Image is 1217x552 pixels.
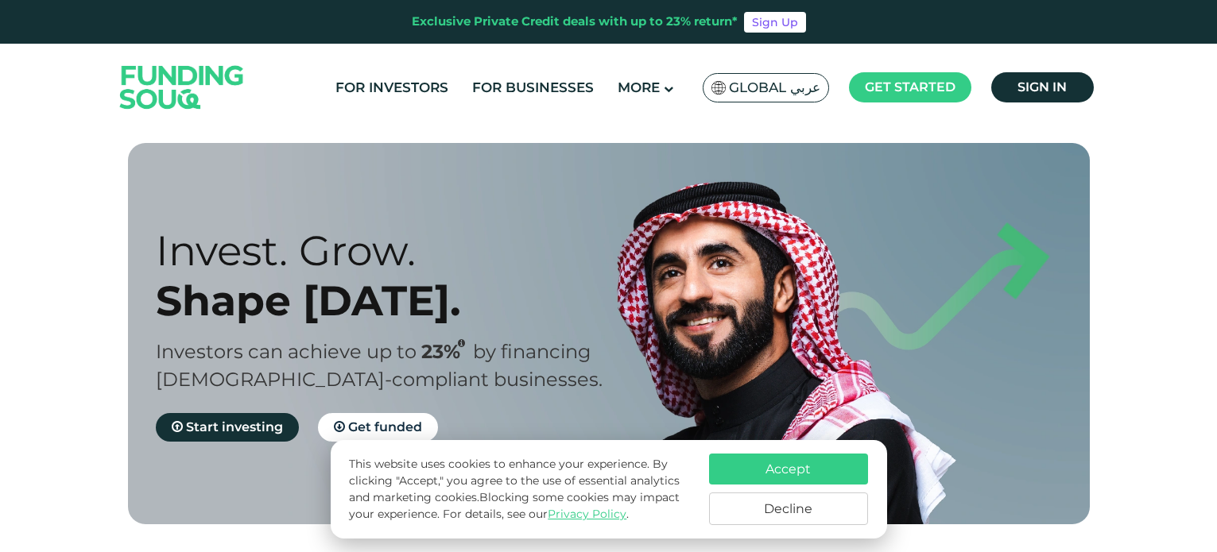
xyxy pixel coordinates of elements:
[744,12,806,33] a: Sign Up
[156,340,417,363] span: Investors can achieve up to
[156,226,637,276] div: Invest. Grow.
[458,339,465,348] i: 23% IRR (expected) ~ 15% Net yield (expected)
[318,413,438,442] a: Get funded
[618,79,660,95] span: More
[548,507,626,521] a: Privacy Policy
[421,340,473,363] span: 23%
[349,490,680,521] span: Blocking some cookies may impact your experience.
[468,75,598,101] a: For Businesses
[412,13,738,31] div: Exclusive Private Credit deals with up to 23% return*
[443,507,629,521] span: For details, see our .
[991,72,1094,102] a: Sign in
[1017,79,1067,95] span: Sign in
[104,47,260,127] img: Logo
[348,419,422,434] span: Get funded
[711,81,726,95] img: SA Flag
[729,79,820,97] span: Global عربي
[156,413,299,442] a: Start investing
[349,456,692,523] p: This website uses cookies to enhance your experience. By clicking "Accept," you agree to the use ...
[709,454,868,484] button: Accept
[709,492,868,525] button: Decline
[186,419,283,434] span: Start investing
[331,75,452,101] a: For Investors
[156,276,637,326] div: Shape [DATE].
[865,79,955,95] span: Get started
